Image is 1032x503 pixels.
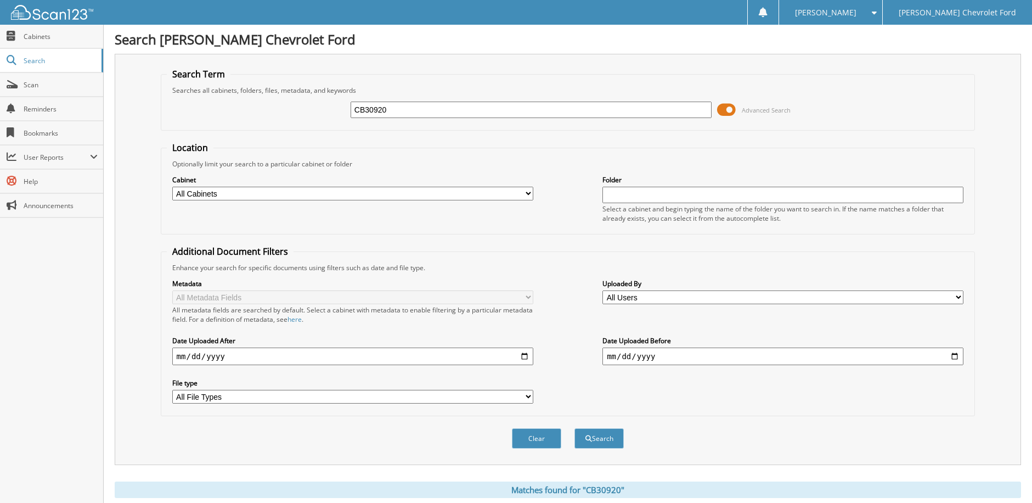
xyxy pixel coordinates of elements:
[167,68,230,80] legend: Search Term
[287,315,302,324] a: here
[602,175,963,185] label: Folder
[795,9,856,16] span: [PERSON_NAME]
[167,86,969,95] div: Searches all cabinets, folders, files, metadata, and keywords
[167,142,213,154] legend: Location
[172,348,533,365] input: start
[602,336,963,345] label: Date Uploaded Before
[172,175,533,185] label: Cabinet
[24,80,98,90] span: Scan
[602,279,963,288] label: Uploaded By
[512,428,561,449] button: Clear
[602,204,963,223] div: Select a cabinet and begin typing the name of the folder you want to search in. If the name match...
[11,5,93,20] img: scan123-logo-white.svg
[574,428,624,449] button: Search
[24,201,98,210] span: Announcements
[172,378,533,388] label: File type
[602,348,963,365] input: end
[24,128,98,138] span: Bookmarks
[172,305,533,324] div: All metadata fields are searched by default. Select a cabinet with metadata to enable filtering b...
[172,279,533,288] label: Metadata
[24,104,98,114] span: Reminders
[899,9,1016,16] span: [PERSON_NAME] Chevrolet Ford
[24,56,96,65] span: Search
[167,159,969,169] div: Optionally limit your search to a particular cabinet or folder
[172,336,533,345] label: Date Uploaded After
[167,263,969,272] div: Enhance your search for specific documents using filters such as date and file type.
[24,177,98,186] span: Help
[167,245,294,258] legend: Additional Document Filters
[742,106,791,114] span: Advanced Search
[24,32,98,41] span: Cabinets
[24,153,90,162] span: User Reports
[115,30,1021,48] h1: Search [PERSON_NAME] Chevrolet Ford
[115,482,1021,498] div: Matches found for "CB30920"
